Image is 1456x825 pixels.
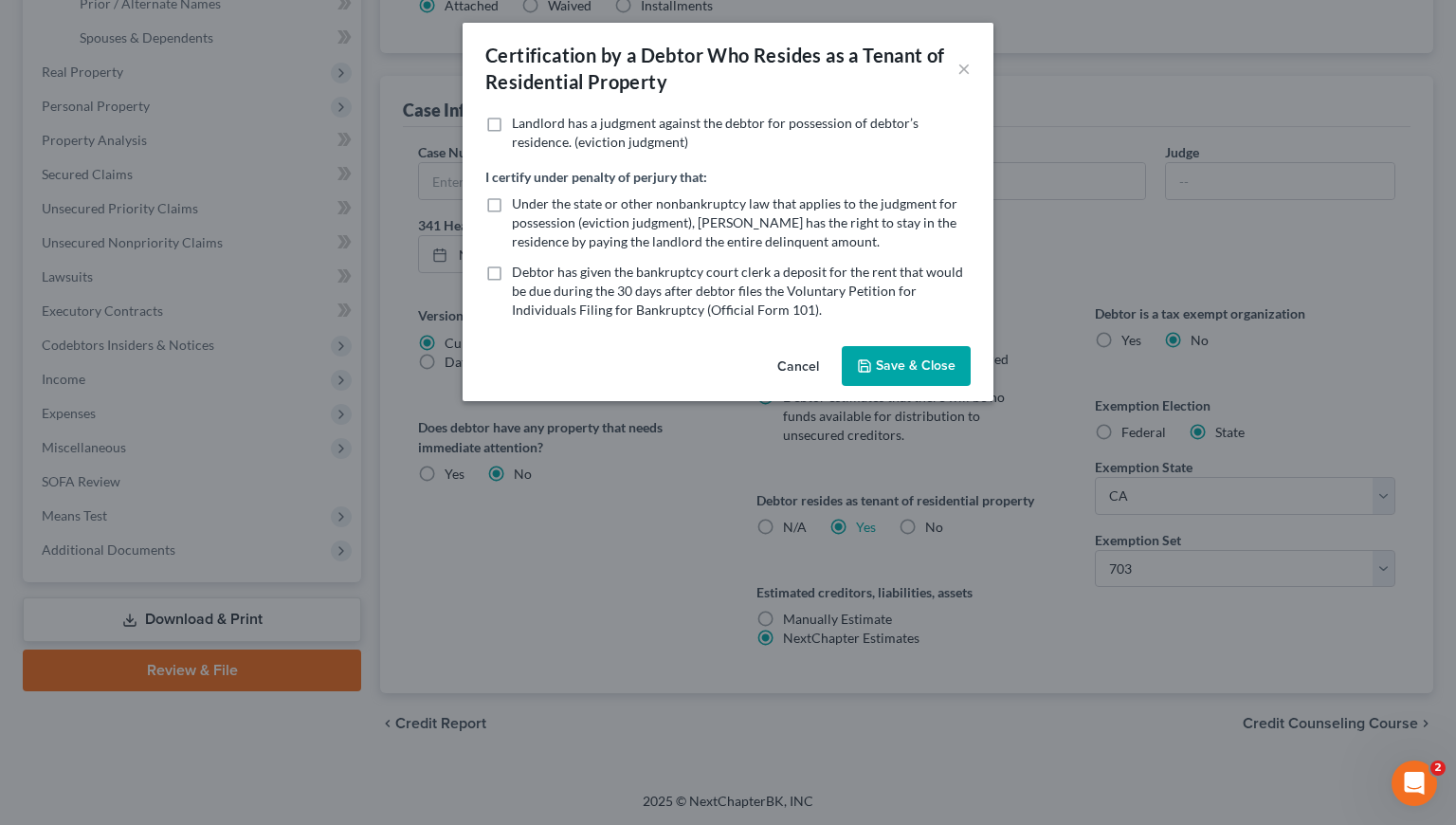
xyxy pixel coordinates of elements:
span: 2 [1430,761,1446,776]
button: Cancel [762,348,834,386]
span: Landlord has a judgment against the debtor for possession of debtor’s residence. (eviction judgment) [512,115,919,150]
label: I certify under penalty of perjury that: [485,167,707,187]
span: Under the state or other nonbankruptcy law that applies to the judgment for possession (eviction ... [512,195,957,249]
span: Debtor has given the bankruptcy court clerk a deposit for the rent that would be due during the 3... [512,264,963,318]
div: Certification by a Debtor Who Resides as a Tenant of Residential Property [485,42,957,95]
iframe: Intercom live chat [1392,761,1437,806]
button: × [957,57,971,80]
button: Save & Close [842,346,971,386]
